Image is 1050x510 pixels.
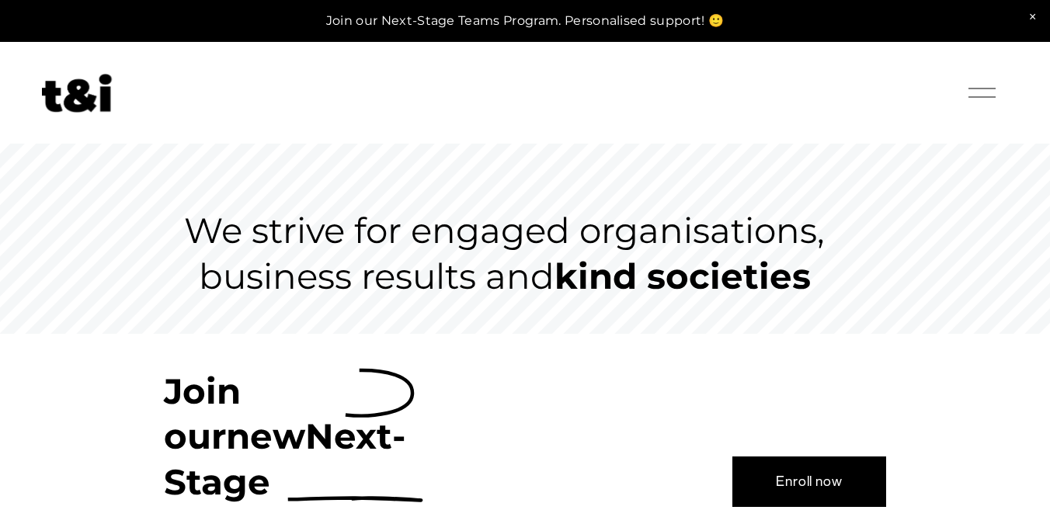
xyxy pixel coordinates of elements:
img: Future of Work Experts [42,74,112,113]
strong: kind societies [555,255,811,297]
strong: Join our [164,369,251,458]
strong: new [226,415,305,457]
h3: We strive for engaged organisations, business results and [164,208,846,299]
a: Enroll now [732,456,886,506]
